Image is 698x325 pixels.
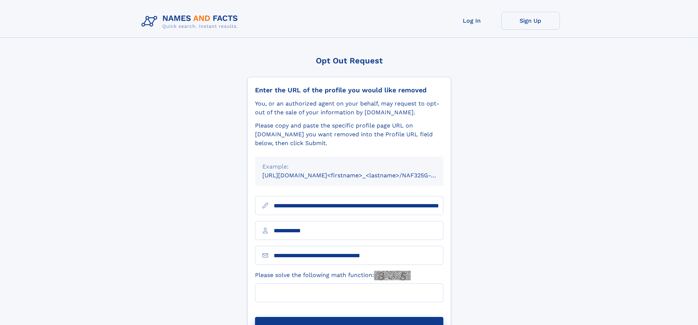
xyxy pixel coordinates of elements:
[247,56,451,65] div: Opt Out Request
[255,271,411,280] label: Please solve the following math function:
[255,99,443,117] div: You, or an authorized agent on your behalf, may request to opt-out of the sale of your informatio...
[443,12,501,30] a: Log In
[262,162,436,171] div: Example:
[139,12,244,32] img: Logo Names and Facts
[501,12,560,30] a: Sign Up
[255,121,443,148] div: Please copy and paste the specific profile page URL on [DOMAIN_NAME] you want removed into the Pr...
[255,86,443,94] div: Enter the URL of the profile you would like removed
[262,172,457,179] small: [URL][DOMAIN_NAME]<firstname>_<lastname>/NAF325G-xxxxxxxx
